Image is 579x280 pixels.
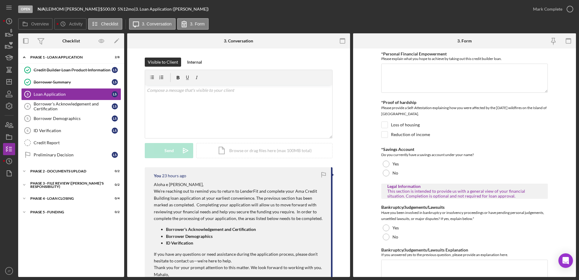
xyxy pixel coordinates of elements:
div: L S [112,91,118,97]
p: We’re reaching out to remind you to return to LenderFit and complete your Ama Credit Building loa... [154,188,325,222]
div: L S [112,67,118,73]
label: Bankruptcy/Judgements/Lawsuits Explanation [381,247,468,252]
div: Preliminary Decision [34,152,112,157]
div: | [38,7,46,12]
label: 3. Form [190,22,205,26]
a: Preliminary DecisionLS [21,149,121,161]
div: | 3. Loan Application ([PERSON_NAME]) [134,7,209,12]
label: Reduction of income [391,132,430,138]
p: Mahalo, [154,271,325,278]
div: Internal [187,58,202,67]
div: Borrower Summary [34,80,112,85]
div: 2 / 8 [109,55,120,59]
tspan: 4 [27,105,29,108]
p: Thank you for your prompt attention to this matter. We look forward to working with you. [154,264,325,271]
label: No [392,235,398,239]
div: 3. Conversation [224,38,253,43]
div: Phase 5 - Funding [30,210,104,214]
a: 5Borrower DemographicsLS [21,112,121,125]
div: L S [112,79,118,85]
div: Legal Information [387,184,542,189]
div: Phase 1 - Loan Application [30,55,104,59]
div: 5 % [117,7,123,12]
button: 3. Conversation [129,18,176,30]
div: Loan Application [34,92,112,97]
div: Please explain what you hope to achieve by taking out this credit builder loan. [381,56,548,61]
div: 0 / 2 [109,169,120,173]
button: Visible to Client [145,58,181,67]
a: 3Loan ApplicationLS [21,88,121,100]
label: Yes [392,162,399,166]
p: If you have any questions or need assistance during the application process, please don’t hesitat... [154,251,325,265]
div: 0 / 2 [109,183,120,187]
label: *Personal Financial Empowerment [381,51,447,56]
a: 4Borrower's Acknowledgement and CertificationLS [21,100,121,112]
div: ID Verification [34,128,112,133]
div: This section is intended to provide us with a general view of your financial situation. Completio... [387,189,542,198]
button: Checklist [88,18,122,30]
div: *Proof of hardship [381,100,548,105]
a: 6ID VerificationLS [21,125,121,137]
label: Yes [392,225,399,230]
strong: Borrower Demographics [166,234,213,239]
button: 3. Form [177,18,209,30]
div: Borrower's Acknowledgement and Certification [34,102,112,111]
a: Credit Builder Loan Product InformationLS [21,64,121,76]
button: Internal [184,58,205,67]
div: Phase 2 - DOCUMENTS UPLOAD [30,169,104,173]
label: 3. Conversation [142,22,172,26]
tspan: 6 [27,129,28,132]
strong: Borrower's Acknowledgement and Certification [166,227,256,232]
div: Checklist [62,38,80,43]
label: Activity [69,22,82,26]
p: Aloha e [PERSON_NAME], [154,181,325,188]
div: Please provide a Self-Attestation explaining how you were affected by the [DATE] wildfires on the... [381,105,548,118]
div: Bankruptcy/Judgements/Lawsuits [381,205,548,210]
div: Borrower Demographics [34,116,112,121]
button: Mark Complete [527,3,576,15]
div: If you answered yes to the previous question, please provide an explanation here. [381,252,548,257]
div: L S [112,115,118,122]
div: Have you been involved in bankruptcy or insolvency proceedings or have pending personal judgement... [381,210,548,222]
label: No [392,171,398,175]
div: Do you currently have a savings account under your name? [381,152,548,158]
a: Credit Report [21,137,121,149]
a: Borrower SummaryLS [21,76,121,88]
text: JT [8,269,11,273]
div: L S [112,152,118,158]
time: 2025-08-29 00:43 [162,173,186,178]
div: You [154,173,161,178]
b: N/A [38,6,45,12]
div: Visible to Client [148,58,178,67]
div: LEIMOMI [PERSON_NAME] | [46,7,100,12]
div: Open Intercom Messenger [558,253,573,268]
label: Overview [31,22,49,26]
tspan: 5 [27,117,28,120]
div: Credit Report [34,140,121,145]
div: L S [112,103,118,109]
div: PHASE 4 - LOAN CLOSING [30,197,104,200]
div: 12 mo [123,7,134,12]
div: Mark Complete [533,3,562,15]
div: Open [18,5,33,13]
strong: ID Verification [166,240,193,245]
div: Send [164,143,174,158]
tspan: 3 [27,92,28,96]
div: $500.00 [100,7,117,12]
label: Loss of housing [391,122,420,128]
div: 0 / 2 [109,210,120,214]
div: 3. Form [457,38,472,43]
div: L S [112,128,118,134]
div: PHASE 3 - FILE REVIEW ([PERSON_NAME]'s Responsibility) [30,182,104,188]
button: Send [145,143,193,158]
button: JT [3,265,15,277]
div: *Savings Account [381,147,548,152]
button: Activity [54,18,86,30]
div: Credit Builder Loan Product Information [34,68,112,72]
label: Checklist [101,22,118,26]
button: Overview [18,18,53,30]
div: 0 / 4 [109,197,120,200]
